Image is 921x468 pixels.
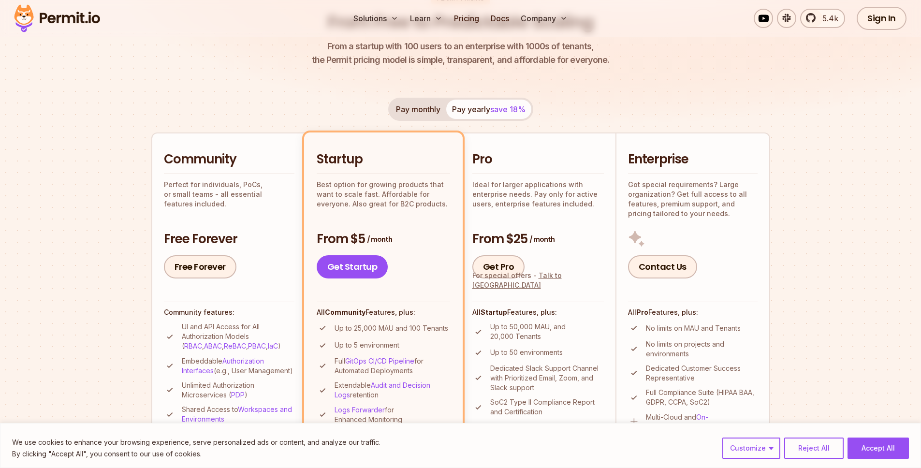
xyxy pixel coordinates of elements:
a: Contact Us [628,255,697,278]
img: Permit logo [10,2,104,35]
span: From a startup with 100 users to an enterprise with 1000s of tenants, [312,40,610,53]
p: Dedicated Customer Success Representative [646,364,758,383]
h4: All Features, plus: [472,307,604,317]
p: UI and API Access for All Authorization Models ( , , , , ) [182,322,294,351]
h2: Startup [317,151,450,168]
a: 5.4k [800,9,845,28]
a: RBAC [184,342,202,350]
a: ABAC [204,342,222,350]
button: Learn [406,9,446,28]
a: GitOps CI/CD Pipeline [345,357,414,365]
p: Perfect for individuals, PoCs, or small teams - all essential features included. [164,180,294,209]
button: Company [517,9,571,28]
a: Free Forever [164,255,236,278]
a: PDP [231,391,245,399]
h3: From $5 [317,231,450,248]
p: Multi-Cloud and Deployment Options [646,412,758,432]
span: 5.4k [817,13,838,24]
p: Embeddable (e.g., User Management) [182,356,294,376]
p: Up to 50,000 MAU, and 20,000 Tenants [490,322,604,341]
a: ReBAC [224,342,246,350]
p: No limits on projects and environments [646,339,758,359]
a: Logs Forwarder [335,406,385,414]
p: Got special requirements? Large organization? Get full access to all features, premium support, a... [628,180,758,219]
a: Sign In [857,7,906,30]
button: Customize [722,438,780,459]
a: Get Pro [472,255,525,278]
p: Ideal for larger applications with enterprise needs. Pay only for active users, enterprise featur... [472,180,604,209]
p: Best option for growing products that want to scale fast. Affordable for everyone. Also great for... [317,180,450,209]
p: Unlimited Authorization Microservices ( ) [182,380,294,400]
button: Reject All [784,438,844,459]
h4: All Features, plus: [317,307,450,317]
button: Solutions [350,9,402,28]
h2: Pro [472,151,604,168]
a: Audit and Decision Logs [335,381,430,399]
a: PBAC [248,342,266,350]
a: Get Startup [317,255,388,278]
a: Authorization Interfaces [182,357,264,375]
a: IaC [268,342,278,350]
span: / month [367,234,392,244]
a: Pricing [450,9,483,28]
p: We use cookies to enhance your browsing experience, serve personalized ads or content, and analyz... [12,437,380,448]
p: Extendable retention [335,380,450,400]
p: Shared Access to [182,405,294,424]
h4: All Features, plus: [628,307,758,317]
p: Dedicated Slack Support Channel with Prioritized Email, Zoom, and Slack support [490,364,604,393]
div: For special offers - [472,271,604,290]
h4: Community features: [164,307,294,317]
button: Pay monthly [390,100,446,119]
strong: Pro [636,308,648,316]
p: Up to 50 environments [490,348,563,357]
h3: Free Forever [164,231,294,248]
a: Docs [487,9,513,28]
p: No limits on MAU and Tenants [646,323,741,333]
p: By clicking "Accept All", you consent to our use of cookies. [12,448,380,460]
h2: Community [164,151,294,168]
p: for Enhanced Monitoring [335,405,450,424]
p: Full Compliance Suite (HIPAA BAA, GDPR, CCPA, SoC2) [646,388,758,407]
p: the Permit pricing model is simple, transparent, and affordable for everyone. [312,40,610,67]
p: Full for Automated Deployments [335,356,450,376]
p: SoC2 Type II Compliance Report and Certification [490,397,604,417]
h3: From $25 [472,231,604,248]
button: Accept All [848,438,909,459]
h2: Enterprise [628,151,758,168]
span: / month [529,234,555,244]
p: Up to 25,000 MAU and 100 Tenants [335,323,448,333]
p: Enhanced Audit Log Retention (21 days, extendable) [490,422,604,441]
strong: Startup [481,308,507,316]
strong: Community [325,308,365,316]
p: Up to 5 environment [335,340,399,350]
